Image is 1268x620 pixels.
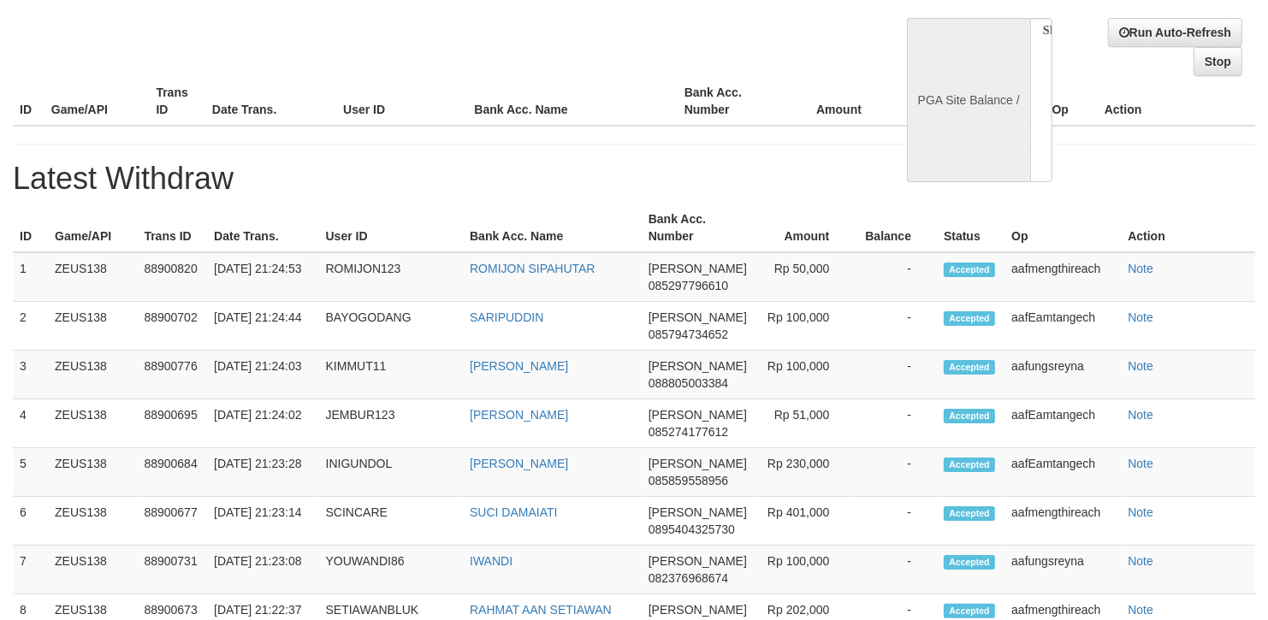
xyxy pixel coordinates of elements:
[48,399,137,448] td: ZEUS138
[759,351,856,399] td: Rp 100,000
[759,497,856,546] td: Rp 401,000
[759,204,856,252] th: Amount
[649,408,747,422] span: [PERSON_NAME]
[1128,554,1153,568] a: Note
[207,399,318,448] td: [DATE] 21:24:02
[1128,603,1153,617] a: Note
[470,457,568,470] a: [PERSON_NAME]
[649,505,747,519] span: [PERSON_NAME]
[319,497,464,546] td: SCINCARE
[649,554,747,568] span: [PERSON_NAME]
[937,204,1004,252] th: Status
[470,505,557,519] a: SUCI DAMAIATI
[1128,262,1153,275] a: Note
[1098,77,1255,126] th: Action
[649,359,747,373] span: [PERSON_NAME]
[944,409,995,423] span: Accepted
[137,302,207,351] td: 88900702
[649,328,728,341] span: 085794734652
[1004,204,1121,252] th: Op
[319,204,464,252] th: User ID
[1004,302,1121,351] td: aafEamtangech
[470,359,568,373] a: [PERSON_NAME]
[137,252,207,302] td: 88900820
[13,546,48,594] td: 7
[649,603,747,617] span: [PERSON_NAME]
[48,204,137,252] th: Game/API
[13,162,1255,196] h1: Latest Withdraw
[944,360,995,375] span: Accepted
[759,302,856,351] td: Rp 100,000
[944,263,995,277] span: Accepted
[207,448,318,497] td: [DATE] 21:23:28
[907,18,1030,182] div: PGA Site Balance /
[649,310,747,324] span: [PERSON_NAME]
[855,204,937,252] th: Balance
[944,604,995,618] span: Accepted
[13,302,48,351] td: 2
[319,546,464,594] td: YOUWANDI86
[649,279,728,292] span: 085297796610
[470,262,595,275] a: ROMIJON SIPAHUTAR
[1128,408,1153,422] a: Note
[1004,252,1121,302] td: aafmengthireach
[649,457,747,470] span: [PERSON_NAME]
[855,497,937,546] td: -
[1194,47,1242,76] a: Stop
[470,408,568,422] a: [PERSON_NAME]
[13,497,48,546] td: 6
[48,448,137,497] td: ZEUS138
[855,302,937,351] td: -
[944,458,995,472] span: Accepted
[207,204,318,252] th: Date Trans.
[205,77,336,126] th: Date Trans.
[207,302,318,351] td: [DATE] 21:24:44
[1004,546,1121,594] td: aafungsreyna
[13,204,48,252] th: ID
[319,399,464,448] td: JEMBUR123
[759,546,856,594] td: Rp 100,000
[1128,457,1153,470] a: Note
[1004,399,1121,448] td: aafEamtangech
[855,448,937,497] td: -
[887,77,983,126] th: Balance
[319,448,464,497] td: INIGUNDOL
[48,302,137,351] td: ZEUS138
[1128,505,1153,519] a: Note
[1004,448,1121,497] td: aafEamtangech
[1121,204,1255,252] th: Action
[649,376,728,390] span: 088805003384
[759,448,856,497] td: Rp 230,000
[207,252,318,302] td: [DATE] 21:24:53
[470,603,612,617] a: RAHMAT AAN SETIAWAN
[207,351,318,399] td: [DATE] 21:24:03
[137,497,207,546] td: 88900677
[649,571,728,585] span: 082376968674
[13,399,48,448] td: 4
[855,252,937,302] td: -
[44,77,150,126] th: Game/API
[1108,18,1242,47] a: Run Auto-Refresh
[48,351,137,399] td: ZEUS138
[855,546,937,594] td: -
[1004,351,1121,399] td: aafungsreyna
[642,204,759,252] th: Bank Acc. Number
[207,497,318,546] td: [DATE] 21:23:14
[649,474,728,487] span: 085859558956
[137,204,207,252] th: Trans ID
[1046,77,1098,126] th: Op
[470,310,543,324] a: SARIPUDDIN
[48,497,137,546] td: ZEUS138
[207,546,318,594] td: [DATE] 21:23:08
[470,554,513,568] a: IWANDI
[855,399,937,448] td: -
[759,399,856,448] td: Rp 51,000
[759,252,856,302] td: Rp 50,000
[649,262,747,275] span: [PERSON_NAME]
[137,546,207,594] td: 88900731
[48,252,137,302] td: ZEUS138
[137,351,207,399] td: 88900776
[782,77,887,126] th: Amount
[137,399,207,448] td: 88900695
[678,77,783,126] th: Bank Acc. Number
